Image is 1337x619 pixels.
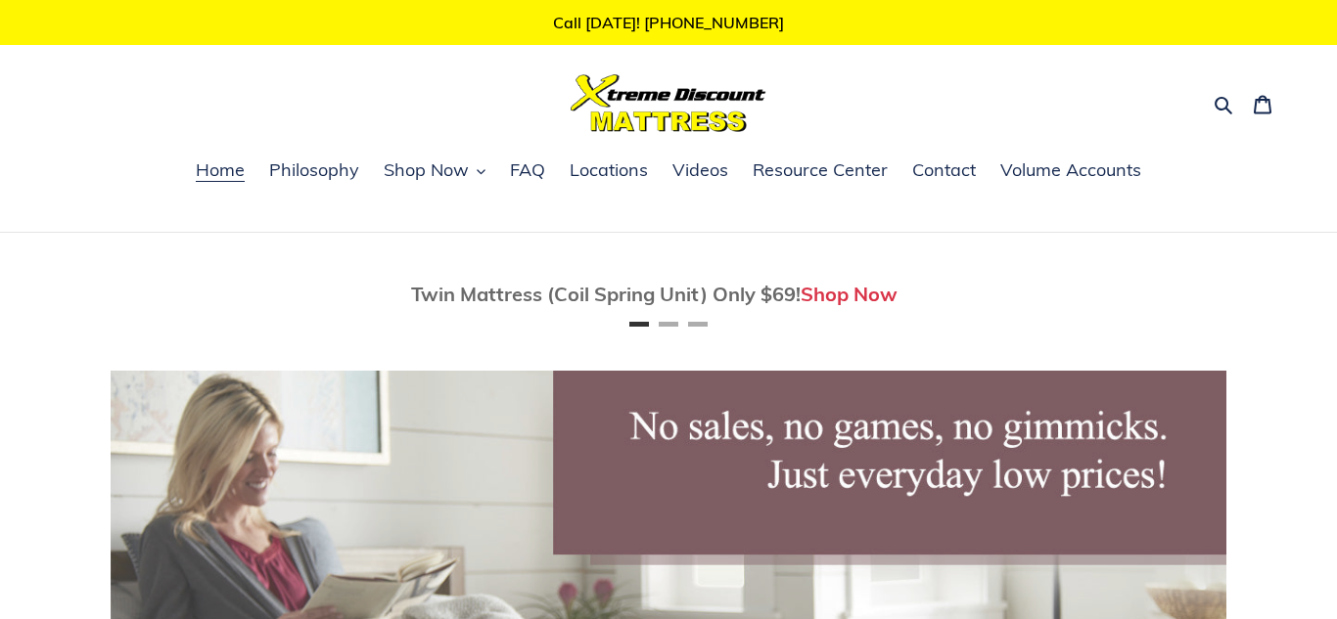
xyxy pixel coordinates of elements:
[411,282,801,306] span: Twin Mattress (Coil Spring Unit) Only $69!
[1000,158,1141,182] span: Volume Accounts
[510,158,545,182] span: FAQ
[196,158,245,182] span: Home
[570,158,648,182] span: Locations
[259,156,369,186] a: Philosophy
[801,282,898,306] a: Shop Now
[269,158,359,182] span: Philosophy
[991,156,1151,186] a: Volume Accounts
[672,158,728,182] span: Videos
[912,158,976,182] span: Contact
[571,74,766,132] img: Xtreme Discount Mattress
[384,158,469,182] span: Shop Now
[753,158,888,182] span: Resource Center
[902,156,986,186] a: Contact
[500,156,555,186] a: FAQ
[743,156,898,186] a: Resource Center
[688,322,708,327] button: Page 3
[663,156,738,186] a: Videos
[560,156,658,186] a: Locations
[629,322,649,327] button: Page 1
[186,156,254,186] a: Home
[374,156,495,186] button: Shop Now
[659,322,678,327] button: Page 2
